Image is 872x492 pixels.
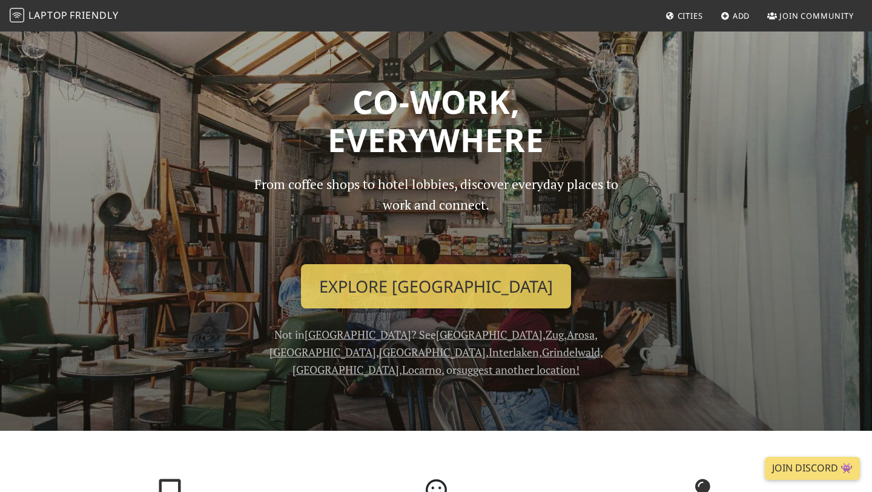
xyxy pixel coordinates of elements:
[379,345,486,359] a: [GEOGRAPHIC_DATA]
[733,10,750,21] span: Add
[546,327,564,342] a: Zug
[489,345,539,359] a: Interlaken
[292,362,399,377] a: [GEOGRAPHIC_DATA]
[779,10,854,21] span: Join Community
[243,174,629,254] p: From coffee shops to hotel lobbies, discover everyday places to work and connect.
[716,5,755,27] a: Add
[70,8,118,22] span: Friendly
[678,10,703,21] span: Cities
[661,5,708,27] a: Cities
[28,8,68,22] span: Laptop
[301,264,571,309] a: Explore [GEOGRAPHIC_DATA]
[542,345,600,359] a: Grindelwald
[762,5,859,27] a: Join Community
[269,327,603,377] span: Not in ? See , , , , , , , , , or
[305,327,411,342] a: [GEOGRAPHIC_DATA]
[567,327,595,342] a: Arosa
[10,8,24,22] img: LaptopFriendly
[765,457,860,480] a: Join Discord 👾
[402,362,441,377] a: Locarno
[44,82,828,159] h1: Co-work, Everywhere
[10,5,119,27] a: LaptopFriendly LaptopFriendly
[457,362,580,377] a: suggest another location!
[436,327,543,342] a: [GEOGRAPHIC_DATA]
[269,345,376,359] a: [GEOGRAPHIC_DATA]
